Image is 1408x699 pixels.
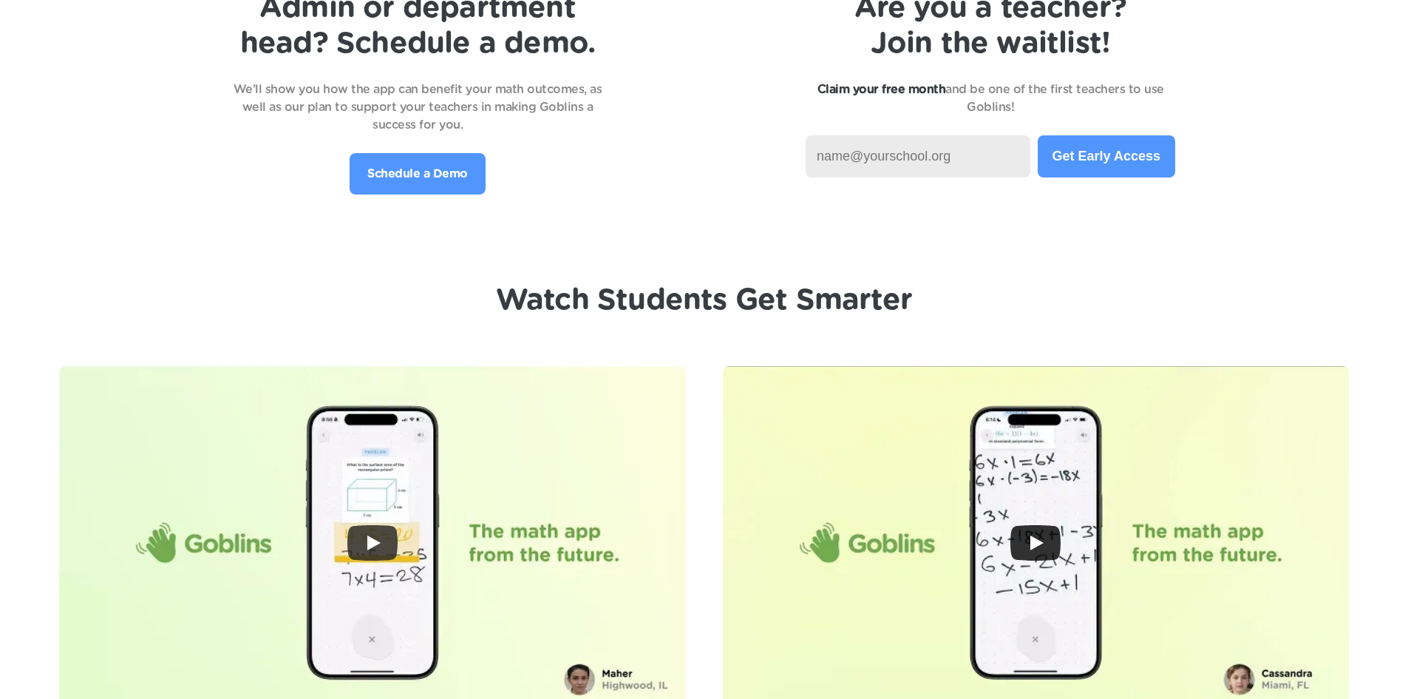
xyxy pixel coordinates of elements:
button: Get Early Access [1038,135,1175,178]
a: Schedule a Demo [350,153,486,195]
p: We’ll show you how the app can benefit your math outcomes, as well as our plan to support your te... [233,81,602,134]
p: and be one of the first teachers to use Goblins! [806,81,1175,116]
h1: Watch Students Get Smarter [496,283,912,318]
input: name@yourschool.org [806,135,1030,178]
button: Play [347,525,398,561]
button: Play [1010,525,1061,561]
strong: Claim your free month [817,84,946,95]
p: Schedule a Demo [367,165,468,183]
